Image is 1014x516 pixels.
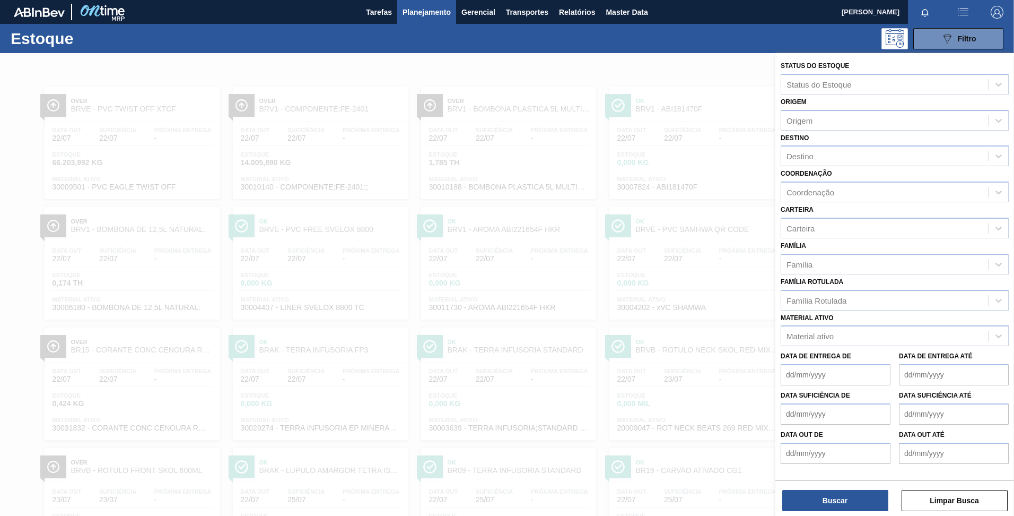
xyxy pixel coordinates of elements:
span: Transportes [506,6,548,19]
label: Família Rotulada [781,278,843,286]
img: Logout [991,6,1003,19]
div: Status do Estoque [786,80,852,89]
h1: Estoque [11,32,169,45]
label: Data de Entrega de [781,352,851,360]
input: dd/mm/yyyy [899,364,1009,385]
span: Relatórios [559,6,595,19]
div: Carteira [786,223,815,233]
div: Destino [786,152,814,161]
label: Destino [781,134,809,142]
span: Gerencial [461,6,495,19]
label: Coordenação [781,170,832,177]
div: Coordenação [786,188,834,197]
label: Data out de [781,431,823,438]
label: Família [781,242,806,250]
label: Material ativo [781,314,834,322]
div: Família [786,260,812,269]
div: Material ativo [786,332,834,341]
label: Carteira [781,206,814,213]
input: dd/mm/yyyy [899,403,1009,425]
label: Data out até [899,431,945,438]
label: Origem [781,98,807,106]
input: dd/mm/yyyy [899,443,1009,464]
img: TNhmsLtSVTkK8tSr43FrP2fwEKptu5GPRR3wAAAABJRU5ErkJggg== [14,7,65,17]
label: Data de Entrega até [899,352,973,360]
input: dd/mm/yyyy [781,364,890,385]
label: Data suficiência até [899,392,972,399]
div: Família Rotulada [786,296,846,305]
div: Origem [786,116,812,125]
input: dd/mm/yyyy [781,443,890,464]
div: Pogramando: nenhum usuário selecionado [881,28,908,49]
img: userActions [957,6,969,19]
span: Tarefas [366,6,392,19]
button: Filtro [913,28,1003,49]
input: dd/mm/yyyy [781,403,890,425]
span: Master Data [606,6,648,19]
span: Filtro [958,35,976,43]
span: Planejamento [403,6,451,19]
label: Data suficiência de [781,392,850,399]
label: Status do Estoque [781,62,849,70]
button: Notificações [908,5,942,20]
